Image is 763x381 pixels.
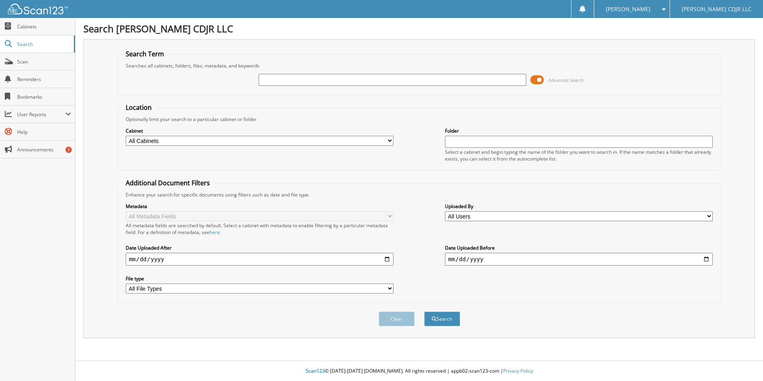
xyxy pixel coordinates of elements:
[17,41,70,48] span: Search
[424,312,460,326] button: Search
[445,203,713,210] label: Uploaded By
[17,146,71,153] span: Announcements
[445,253,713,266] input: end
[126,127,393,134] label: Cabinet
[122,191,717,198] div: Enhance your search for specific documents using filters such as date and file type.
[126,275,393,282] label: File type
[503,367,533,374] a: Privacy Policy
[126,253,393,266] input: start
[122,103,156,112] legend: Location
[17,76,71,83] span: Reminders
[445,244,713,251] label: Date Uploaded Before
[306,367,325,374] span: Scan123
[210,229,220,236] a: here
[17,58,71,65] span: Scan
[65,147,72,153] div: 7
[445,127,713,134] label: Folder
[17,129,71,135] span: Help
[122,62,717,69] div: Searches all cabinets, folders, files, metadata, and keywords
[17,111,65,118] span: User Reports
[122,116,717,123] div: Optionally limit your search to a particular cabinet or folder
[122,50,168,58] legend: Search Term
[126,244,393,251] label: Date Uploaded After
[8,4,68,14] img: scan123-logo-white.svg
[445,149,713,162] div: Select a cabinet and begin typing the name of the folder you want to search in. If the name match...
[126,203,393,210] label: Metadata
[122,179,214,187] legend: Additional Document Filters
[83,22,755,35] h1: Search [PERSON_NAME] CDJR LLC
[126,222,393,236] div: All metadata fields are searched by default. Select a cabinet with metadata to enable filtering b...
[379,312,415,326] button: Clear
[17,93,71,100] span: Bookmarks
[75,361,763,381] div: © [DATE]-[DATE] [DOMAIN_NAME]. All rights reserved | appb02-scan123-com |
[606,7,650,12] span: [PERSON_NAME]
[548,77,584,83] span: Advanced Search
[682,7,751,12] span: [PERSON_NAME] CDJR LLC
[17,23,71,30] span: Cabinets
